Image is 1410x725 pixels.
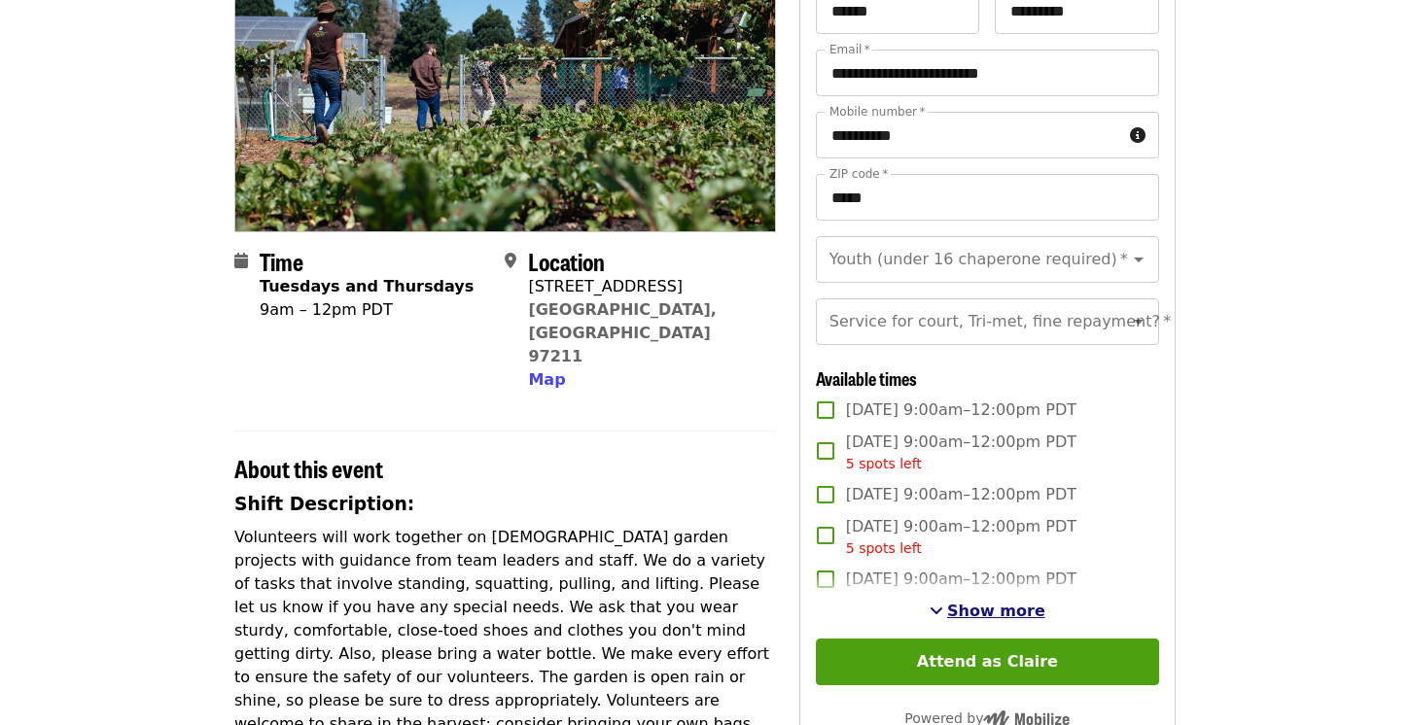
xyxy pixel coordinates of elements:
[846,483,1076,506] span: [DATE] 9:00am–12:00pm PDT
[816,365,917,391] span: Available times
[528,370,565,389] span: Map
[816,639,1159,685] button: Attend as Claire
[829,168,888,180] label: ZIP code
[947,602,1045,620] span: Show more
[528,275,759,298] div: [STREET_ADDRESS]
[816,50,1159,96] input: Email
[528,368,565,392] button: Map
[1125,308,1152,335] button: Open
[528,244,605,278] span: Location
[234,252,248,270] i: calendar icon
[260,244,303,278] span: Time
[528,300,717,365] a: [GEOGRAPHIC_DATA], [GEOGRAPHIC_DATA] 97211
[846,568,1076,591] span: [DATE] 9:00am–12:00pm PDT
[1125,246,1152,273] button: Open
[260,277,474,295] strong: Tuesdays and Thursdays
[234,451,383,485] span: About this event
[846,431,1076,474] span: [DATE] 9:00am–12:00pm PDT
[846,398,1076,422] span: [DATE] 9:00am–12:00pm PDT
[846,515,1076,559] span: [DATE] 9:00am–12:00pm PDT
[816,174,1159,221] input: ZIP code
[234,494,414,514] strong: Shift Description:
[829,106,925,118] label: Mobile number
[260,298,474,322] div: 9am – 12pm PDT
[930,600,1045,623] button: See more timeslots
[829,44,870,55] label: Email
[816,112,1122,158] input: Mobile number
[846,456,922,471] span: 5 spots left
[505,252,516,270] i: map-marker-alt icon
[846,540,922,556] span: 5 spots left
[1130,126,1146,145] i: circle-info icon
